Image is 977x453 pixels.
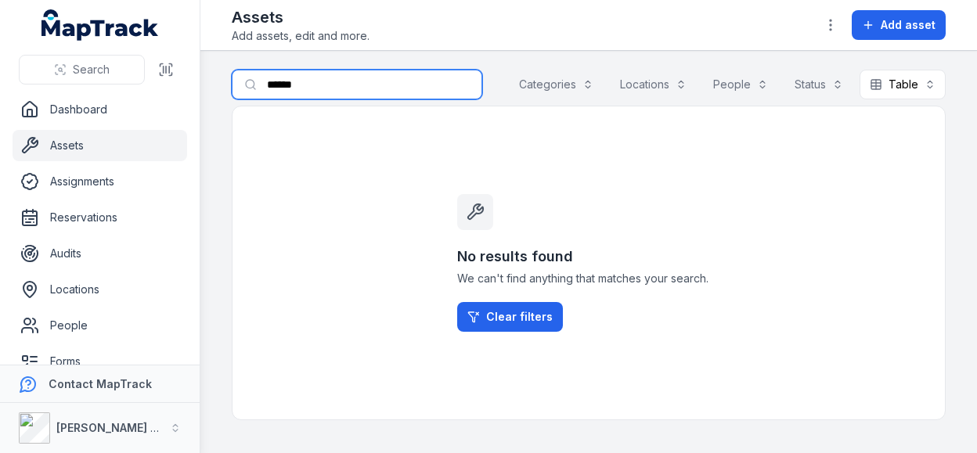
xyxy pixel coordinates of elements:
[13,346,187,377] a: Forms
[457,246,720,268] h3: No results found
[41,9,159,41] a: MapTrack
[232,28,370,44] span: Add assets, edit and more.
[610,70,697,99] button: Locations
[881,17,936,33] span: Add asset
[13,202,187,233] a: Reservations
[13,274,187,305] a: Locations
[13,130,187,161] a: Assets
[73,62,110,77] span: Search
[457,271,720,286] span: We can't find anything that matches your search.
[703,70,778,99] button: People
[852,10,946,40] button: Add asset
[56,421,165,434] strong: [PERSON_NAME] Air
[19,55,145,84] button: Search
[860,70,946,99] button: Table
[13,166,187,197] a: Assignments
[13,310,187,341] a: People
[509,70,604,99] button: Categories
[13,94,187,125] a: Dashboard
[49,377,152,390] strong: Contact MapTrack
[232,6,370,28] h2: Assets
[784,70,853,99] button: Status
[457,302,563,332] a: Clear filters
[13,238,187,269] a: Audits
